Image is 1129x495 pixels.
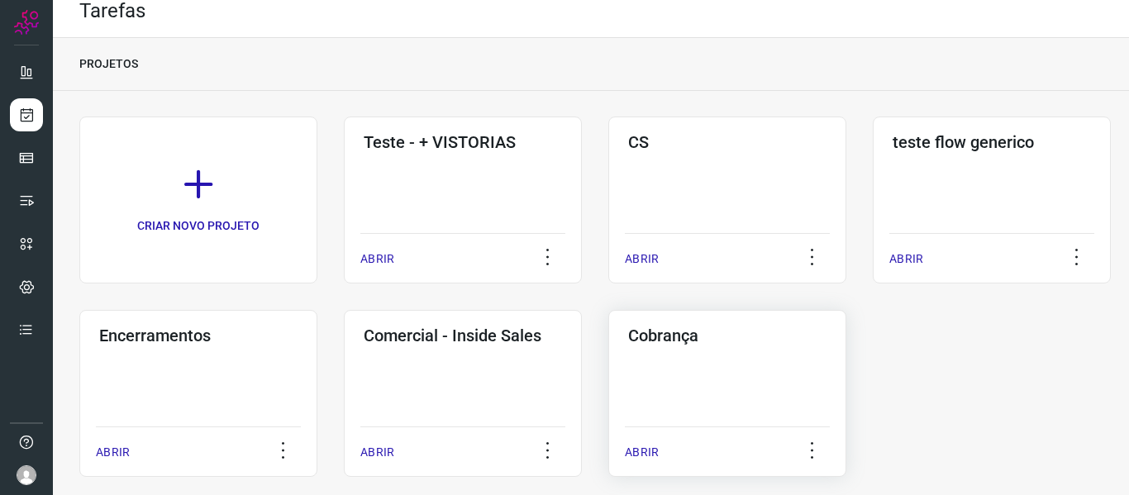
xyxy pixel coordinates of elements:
[628,326,827,345] h3: Cobrança
[625,250,659,268] p: ABRIR
[364,326,562,345] h3: Comercial - Inside Sales
[360,250,394,268] p: ABRIR
[99,326,298,345] h3: Encerramentos
[364,132,562,152] h3: Teste - + VISTORIAS
[893,132,1091,152] h3: teste flow generico
[628,132,827,152] h3: CS
[17,465,36,485] img: avatar-user-boy.jpg
[889,250,923,268] p: ABRIR
[96,444,130,461] p: ABRIR
[14,10,39,35] img: Logo
[79,55,138,73] p: PROJETOS
[360,444,394,461] p: ABRIR
[137,217,260,235] p: CRIAR NOVO PROJETO
[625,444,659,461] p: ABRIR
